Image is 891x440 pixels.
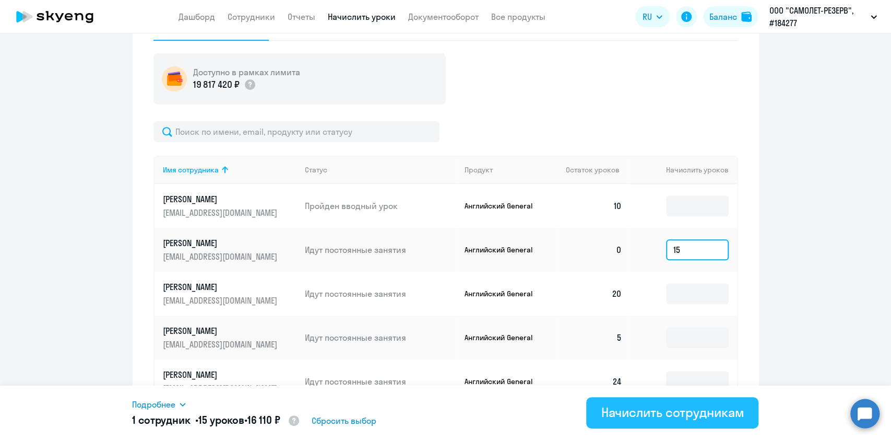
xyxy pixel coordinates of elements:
[557,316,631,360] td: 5
[566,165,620,175] span: Остаток уроков
[328,11,396,22] a: Начислить уроки
[228,11,275,22] a: Сотрудники
[312,414,376,427] span: Сбросить выбор
[163,165,219,175] div: Имя сотрудника
[163,383,280,394] p: [EMAIL_ADDRESS][DOMAIN_NAME]
[163,369,297,394] a: [PERSON_NAME][EMAIL_ADDRESS][DOMAIN_NAME]
[643,10,652,23] span: RU
[557,184,631,228] td: 10
[491,11,545,22] a: Все продукты
[179,11,215,22] a: Дашборд
[162,66,187,91] img: wallet-circle.png
[163,251,280,262] p: [EMAIL_ADDRESS][DOMAIN_NAME]
[163,237,297,262] a: [PERSON_NAME][EMAIL_ADDRESS][DOMAIN_NAME]
[465,165,493,175] div: Продукт
[465,245,543,254] p: Английский General
[703,6,758,27] button: Балансbalance
[132,398,175,411] span: Подробнее
[153,121,439,142] input: Поиск по имени, email, продукту или статусу
[305,200,456,212] p: Пройден вводный урок
[305,376,456,387] p: Идут постоянные занятия
[163,325,280,337] p: [PERSON_NAME]
[193,78,240,91] p: 19 817 420 ₽
[163,281,297,306] a: [PERSON_NAME][EMAIL_ADDRESS][DOMAIN_NAME]
[635,6,670,27] button: RU
[601,404,744,421] div: Начислить сотрудникам
[193,66,300,78] h5: Доступно в рамках лимита
[557,360,631,403] td: 24
[163,339,280,350] p: [EMAIL_ADDRESS][DOMAIN_NAME]
[586,397,758,429] button: Начислить сотрудникам
[163,237,280,249] p: [PERSON_NAME]
[764,4,882,29] button: ООО "САМОЛЕТ-РЕЗЕРВ", #184277
[305,244,456,256] p: Идут постоянные занятия
[305,288,456,299] p: Идут постоянные занятия
[305,165,327,175] div: Статус
[408,11,479,22] a: Документооборот
[465,165,557,175] div: Продукт
[305,332,456,343] p: Идут постоянные занятия
[465,201,543,211] p: Английский General
[557,272,631,316] td: 20
[198,413,244,426] span: 15 уроков
[247,413,280,426] span: 16 110 ₽
[163,295,280,306] p: [EMAIL_ADDRESS][DOMAIN_NAME]
[465,377,543,386] p: Английский General
[709,10,737,23] div: Баланс
[163,165,297,175] div: Имя сотрудника
[163,207,280,218] p: [EMAIL_ADDRESS][DOMAIN_NAME]
[163,193,280,205] p: [PERSON_NAME]
[741,11,752,22] img: balance
[163,325,297,350] a: [PERSON_NAME][EMAIL_ADDRESS][DOMAIN_NAME]
[769,4,866,29] p: ООО "САМОЛЕТ-РЕЗЕРВ", #184277
[132,413,300,429] h5: 1 сотрудник • •
[163,281,280,293] p: [PERSON_NAME]
[566,165,631,175] div: Остаток уроков
[465,333,543,342] p: Английский General
[163,369,280,380] p: [PERSON_NAME]
[465,289,543,298] p: Английский General
[305,165,456,175] div: Статус
[630,156,736,184] th: Начислить уроков
[163,193,297,218] a: [PERSON_NAME][EMAIL_ADDRESS][DOMAIN_NAME]
[288,11,315,22] a: Отчеты
[557,228,631,272] td: 0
